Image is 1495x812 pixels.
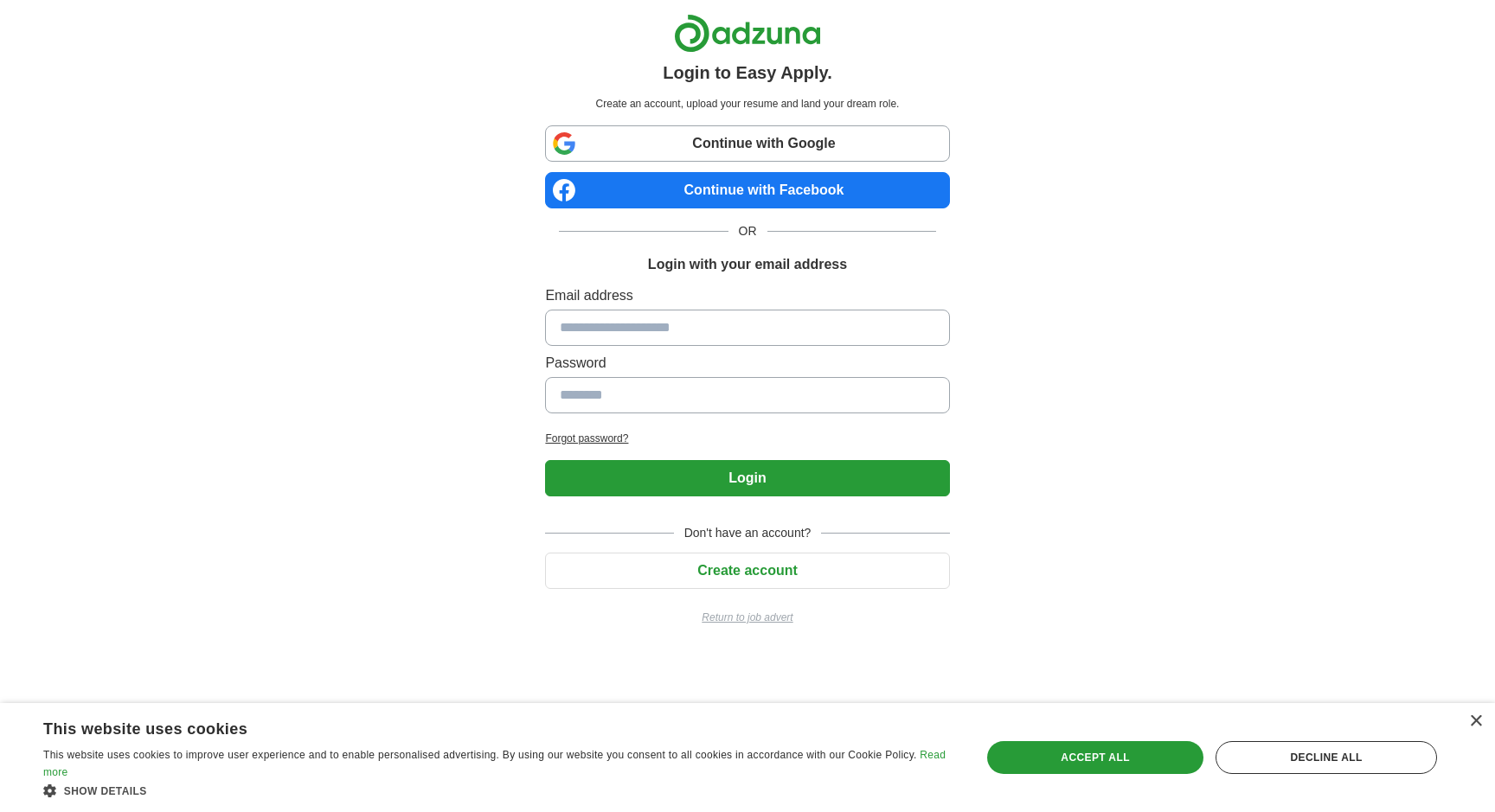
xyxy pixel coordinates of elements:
span: OR [728,222,767,240]
span: This website uses cookies to improve user experience and to enable personalised advertising. By u... [43,749,917,761]
div: Close [1469,715,1482,728]
button: Create account [545,553,949,589]
h1: Login to Easy Apply. [663,60,832,86]
div: Decline all [1216,741,1437,774]
label: Email address [545,285,949,306]
a: Create account [545,563,949,578]
div: Show details [43,782,953,799]
a: Continue with Google [545,125,949,162]
a: Forgot password? [545,431,949,446]
span: Show details [64,785,147,797]
div: This website uses cookies [43,713,910,739]
div: Accept all [987,741,1203,774]
h1: Login with your email address [648,254,847,275]
a: Continue with Facebook [545,172,949,208]
label: Password [545,353,949,374]
p: Create an account, upload your resume and land your dream role. [549,96,946,112]
span: Don't have an account? [674,524,822,542]
img: Adzuna logo [674,14,821,53]
button: Login [545,460,949,496]
a: Return to job advert [545,610,949,625]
